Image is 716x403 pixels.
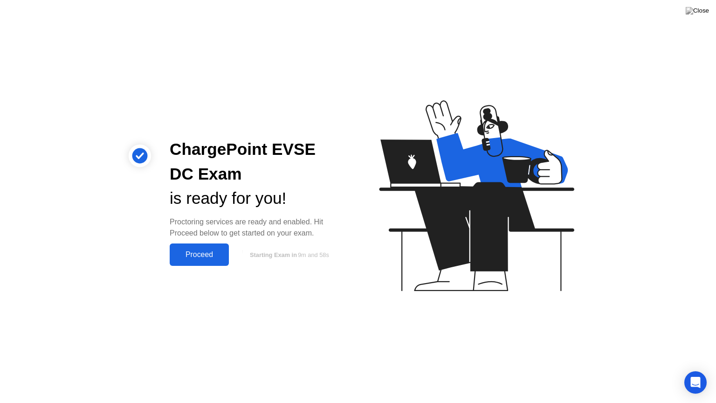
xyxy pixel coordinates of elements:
div: ChargePoint EVSE DC Exam [170,137,343,187]
div: Open Intercom Messenger [684,371,707,394]
div: is ready for you! [170,186,343,211]
button: Starting Exam in9m and 58s [234,246,343,264]
div: Proceed [172,250,226,259]
img: Close [686,7,709,14]
span: 9m and 58s [298,251,329,258]
div: Proctoring services are ready and enabled. Hit Proceed below to get started on your exam. [170,216,343,239]
button: Proceed [170,243,229,266]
